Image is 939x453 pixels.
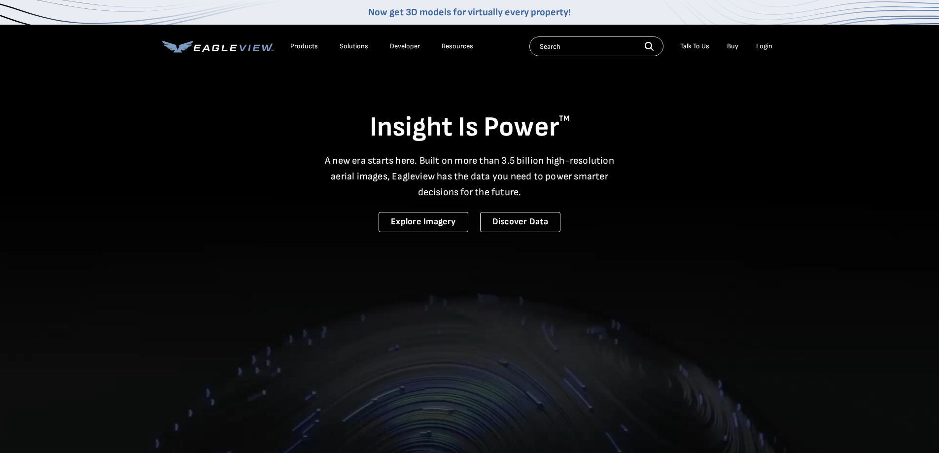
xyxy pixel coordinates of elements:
div: Solutions [340,42,368,51]
div: Products [290,42,318,51]
div: Talk To Us [680,42,709,51]
sup: TM [559,114,570,123]
a: Discover Data [480,212,560,232]
div: Login [756,42,772,51]
a: Buy [727,42,738,51]
div: Resources [442,42,473,51]
a: Explore Imagery [379,212,468,232]
a: Developer [390,42,420,51]
h1: Insight Is Power [162,110,777,145]
a: Now get 3D models for virtually every property! [368,6,571,18]
input: Search [529,36,663,56]
p: A new era starts here. Built on more than 3.5 billion high-resolution aerial images, Eagleview ha... [319,153,621,200]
